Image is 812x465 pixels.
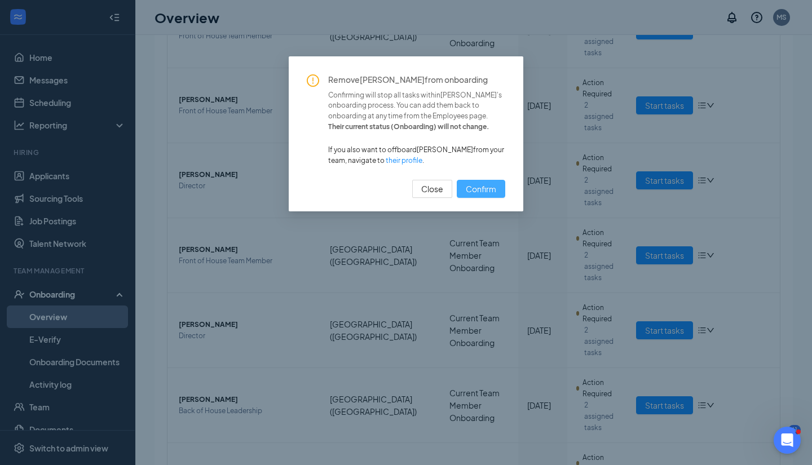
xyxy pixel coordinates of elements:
[457,180,505,198] button: Confirm
[466,183,496,195] span: Confirm
[386,156,422,165] a: their profile
[412,180,452,198] button: Close
[774,427,801,454] iframe: Intercom live chat
[328,90,505,122] span: Confirming will stop all tasks within [PERSON_NAME] 's onboarding process. You can add them back ...
[328,122,505,132] span: Their current status ( Onboarding ) will not change.
[421,183,443,195] span: Close
[307,74,319,87] span: exclamation-circle
[328,145,505,166] span: If you also want to offboard [PERSON_NAME] from your team, navigate to .
[328,74,505,86] span: Remove [PERSON_NAME] from onboarding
